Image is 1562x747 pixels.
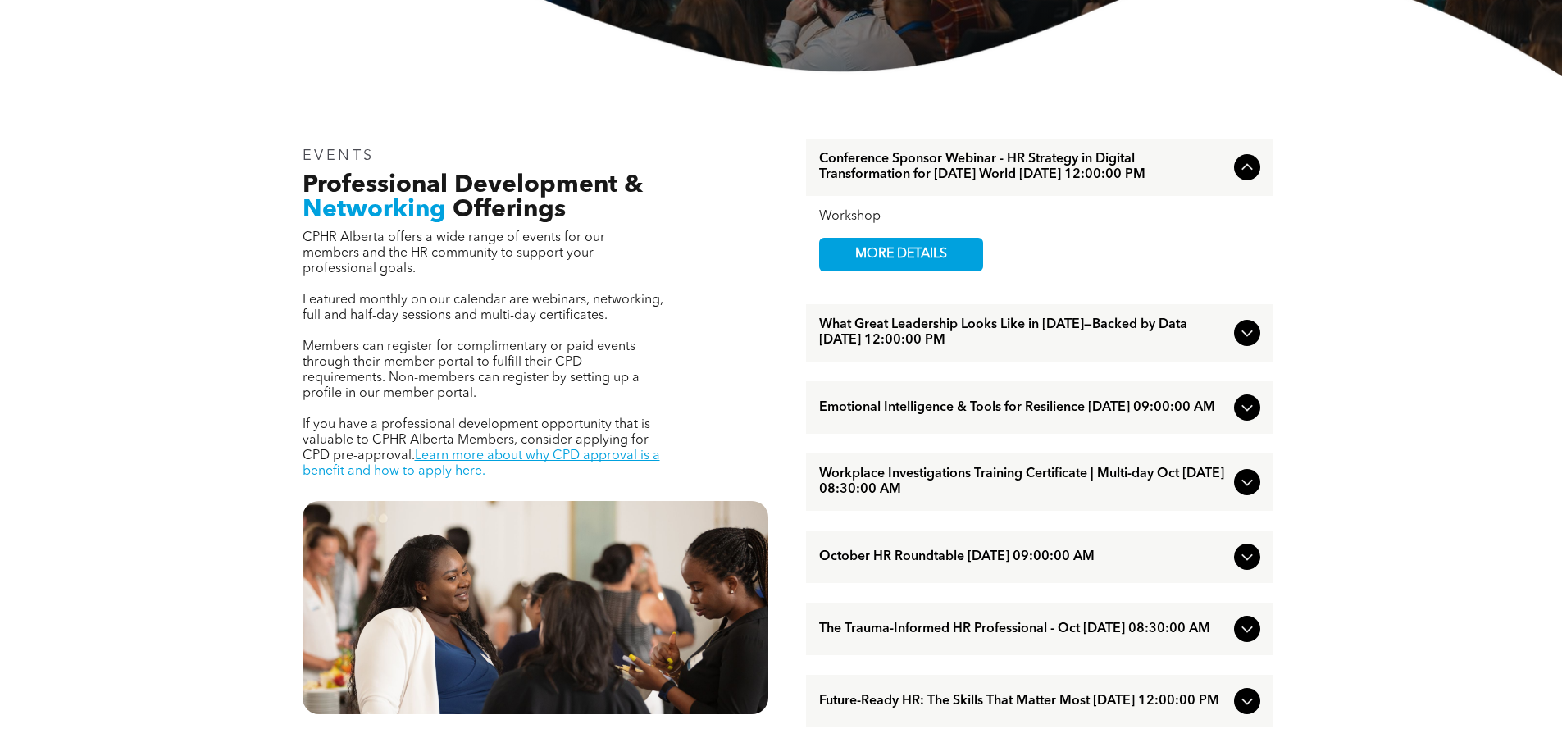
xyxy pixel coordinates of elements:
span: The Trauma-Informed HR Professional - Oct [DATE] 08:30:00 AM [819,622,1227,637]
div: Workshop [819,209,1260,225]
span: Future-Ready HR: The Skills That Matter Most [DATE] 12:00:00 PM [819,694,1227,709]
span: Offerings [453,198,566,222]
span: Workplace Investigations Training Certificate | Multi-day Oct [DATE] 08:30:00 AM [819,467,1227,498]
span: MORE DETAILS [836,239,966,271]
span: October HR Roundtable [DATE] 09:00:00 AM [819,549,1227,565]
span: Featured monthly on our calendar are webinars, networking, full and half-day sessions and multi-d... [303,294,663,322]
span: Emotional Intelligence & Tools for Resilience [DATE] 09:00:00 AM [819,400,1227,416]
span: EVENTS [303,148,376,163]
span: Professional Development & [303,173,643,198]
span: Networking [303,198,446,222]
a: MORE DETAILS [819,238,983,271]
span: Members can register for complimentary or paid events through their member portal to fulfill thei... [303,340,640,400]
a: Learn more about why CPD approval is a benefit and how to apply here. [303,449,660,478]
span: CPHR Alberta offers a wide range of events for our members and the HR community to support your p... [303,231,605,276]
span: What Great Leadership Looks Like in [DATE]—Backed by Data [DATE] 12:00:00 PM [819,317,1227,348]
span: Conference Sponsor Webinar - HR Strategy in Digital Transformation for [DATE] World [DATE] 12:00:... [819,152,1227,183]
span: If you have a professional development opportunity that is valuable to CPHR Alberta Members, cons... [303,418,650,462]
